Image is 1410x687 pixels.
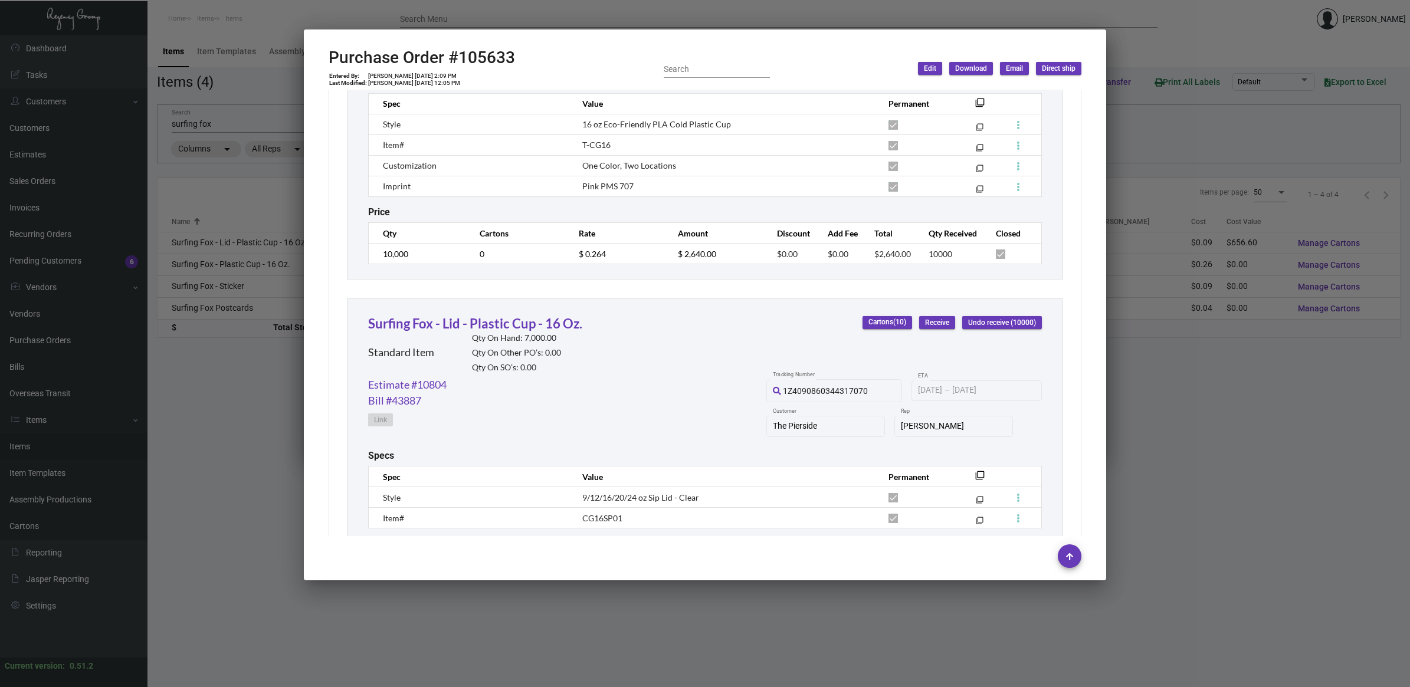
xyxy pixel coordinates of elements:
[472,333,561,343] h2: Qty On Hand: 7,000.00
[368,393,421,409] a: Bill #43887
[666,223,765,244] th: Amount
[329,73,368,80] td: Entered By:
[383,140,404,150] span: Item#
[816,223,863,244] th: Add Fee
[877,466,958,487] th: Permanent
[582,181,634,191] span: Pink PMS 707
[874,249,911,259] span: $2,640.00
[952,386,1009,395] input: End date
[955,64,987,74] span: Download
[369,466,570,487] th: Spec
[329,80,368,87] td: Last Modified:
[976,519,983,527] mat-icon: filter_none
[383,119,401,129] span: Style
[329,48,515,68] h2: Purchase Order #105633
[582,492,699,502] span: 9/12/16/20/24 oz Sip Lid - Clear
[368,346,434,359] h2: Standard Item
[924,64,936,74] span: Edit
[5,660,65,672] div: Current version:
[777,249,798,259] span: $0.00
[368,80,461,87] td: [PERSON_NAME] [DATE] 12:05 PM
[919,316,955,329] button: Receive
[918,386,942,395] input: Start date
[984,223,1041,244] th: Closed
[863,316,912,329] button: Cartons(10)
[582,513,622,523] span: CG16SP01
[570,466,877,487] th: Value
[383,181,411,191] span: Imprint
[582,160,676,170] span: One Color, Two Locations
[929,249,952,259] span: 10000
[877,93,958,114] th: Permanent
[374,415,387,425] span: Link
[567,223,666,244] th: Rate
[1006,64,1023,74] span: Email
[1000,62,1029,75] button: Email
[582,140,611,150] span: T-CG16
[783,386,868,396] span: 1Z4090860344317070
[472,363,561,373] h2: Qty On SO’s: 0.00
[368,206,390,218] h2: Price
[975,101,985,111] mat-icon: filter_none
[582,119,731,129] span: 16 oz Eco-Friendly PLA Cold Plastic Cup
[369,93,570,114] th: Spec
[968,318,1036,328] span: Undo receive (10000)
[828,249,848,259] span: $0.00
[368,413,393,426] button: Link
[383,513,404,523] span: Item#
[472,348,561,358] h2: Qty On Other PO’s: 0.00
[893,318,906,327] span: (10)
[383,492,401,502] span: Style
[868,317,906,327] span: Cartons
[945,386,950,395] span: –
[976,188,983,195] mat-icon: filter_none
[976,498,983,506] mat-icon: filter_none
[1036,62,1081,75] button: Direct ship
[863,223,917,244] th: Total
[369,223,468,244] th: Qty
[570,93,877,114] th: Value
[70,660,93,672] div: 0.51.2
[368,73,461,80] td: [PERSON_NAME] [DATE] 2:09 PM
[917,223,984,244] th: Qty Received
[962,316,1042,329] button: Undo receive (10000)
[918,62,942,75] button: Edit
[976,167,983,175] mat-icon: filter_none
[765,223,815,244] th: Discount
[368,450,394,461] h2: Specs
[1042,64,1075,74] span: Direct ship
[368,315,582,331] a: Surfing Fox - Lid - Plastic Cup - 16 Oz.
[925,318,949,328] span: Receive
[949,62,993,75] button: Download
[976,126,983,133] mat-icon: filter_none
[468,223,567,244] th: Cartons
[975,474,985,484] mat-icon: filter_none
[368,377,447,393] a: Estimate #10804
[383,160,437,170] span: Customization
[976,146,983,154] mat-icon: filter_none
